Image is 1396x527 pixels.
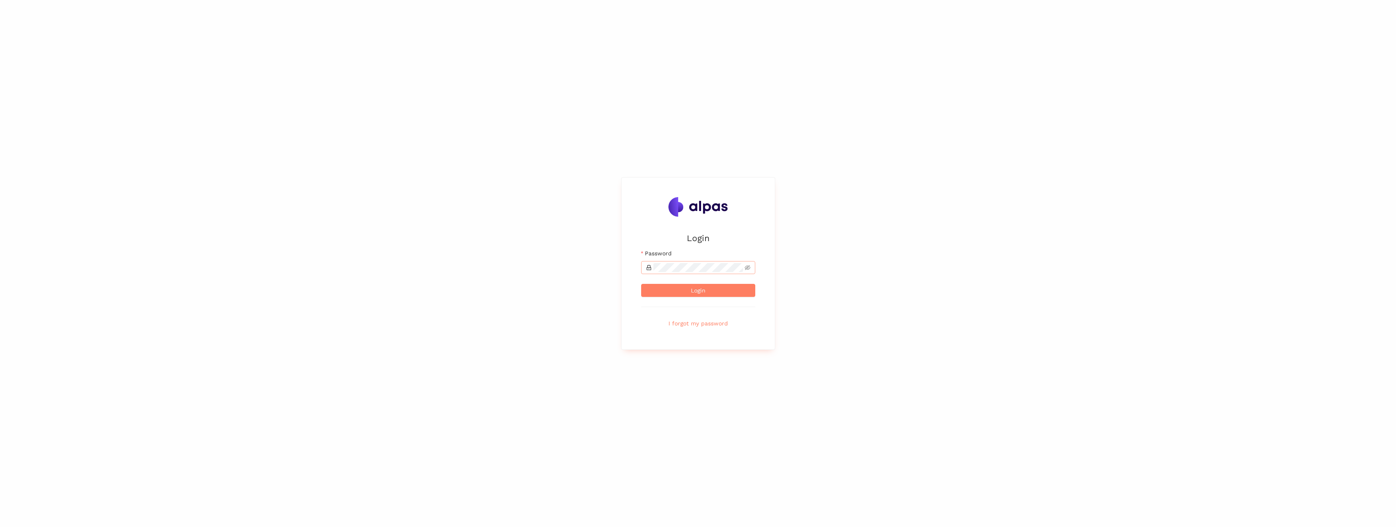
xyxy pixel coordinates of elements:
[641,249,672,258] label: Password
[653,263,743,272] input: Password
[668,197,728,217] img: Alpas.ai Logo
[641,284,755,297] button: Login
[668,319,728,328] span: I forgot my password
[646,265,652,270] span: lock
[745,265,750,270] span: eye-invisible
[691,286,706,295] span: Login
[641,317,755,330] button: I forgot my password
[641,231,755,245] h2: Login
